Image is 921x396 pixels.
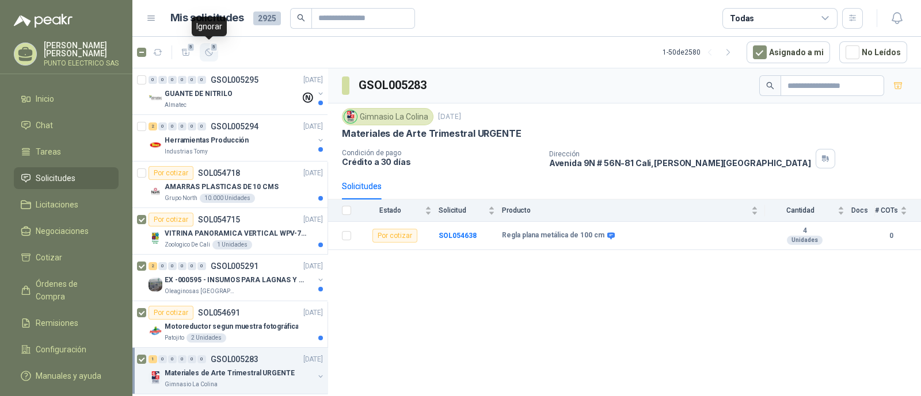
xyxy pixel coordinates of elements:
p: GSOL005283 [211,355,258,363]
a: Por cotizarSOL054691[DATE] Company LogoMotoreductor segun muestra fotográficaPatojito2 Unidades [132,301,328,348]
p: [DATE] [303,261,323,272]
span: Cantidad [765,206,835,214]
th: Estado [358,199,439,222]
a: Chat [14,114,119,136]
p: Dirección [549,150,811,158]
a: Remisiones [14,312,119,334]
p: GSOL005295 [211,76,258,84]
th: Docs [851,199,875,222]
img: Logo peakr [14,14,73,28]
span: # COTs [875,206,898,214]
span: 2925 [253,11,281,25]
div: 2 [149,262,157,270]
a: Órdenes de Compra [14,273,119,307]
p: SOL054718 [198,169,240,177]
p: SOL054691 [198,309,240,317]
a: Configuración [14,339,119,360]
div: 0 [197,76,206,84]
p: GSOL005294 [211,122,258,130]
img: Company Logo [149,371,162,385]
div: 10.000 Unidades [200,194,255,203]
h3: GSOL005283 [359,76,428,94]
div: 0 [158,355,167,363]
span: search [297,14,305,22]
a: Tareas [14,141,119,163]
p: Almatec [165,101,187,110]
img: Company Logo [149,91,162,105]
span: 5 [210,43,218,52]
span: Remisiones [36,317,78,329]
p: VITRINA PANORAMICA VERTICAL WPV-700FA [165,228,308,239]
div: Unidades [787,236,823,245]
a: Cotizar [14,247,119,268]
div: Por cotizar [149,306,193,320]
p: [DATE] [303,168,323,179]
p: Gimnasio La Colina [165,380,218,389]
a: SOL054638 [439,232,477,240]
p: [DATE] [303,75,323,86]
th: # COTs [875,199,921,222]
div: 0 [158,262,167,270]
span: Estado [358,206,423,214]
div: 0 [188,122,196,130]
div: 0 [178,262,187,270]
div: 0 [188,76,196,84]
div: 0 [197,122,206,130]
p: Materiales de Arte Trimestral URGENTE [342,128,521,140]
p: Industrias Tomy [165,147,208,156]
div: 0 [158,122,167,130]
th: Solicitud [439,199,502,222]
span: Producto [502,206,749,214]
div: Gimnasio La Colina [342,108,433,125]
a: Por cotizarSOL054718[DATE] Company LogoAMARRAS PLASTICAS DE 10 CMSGrupo North10.000 Unidades [132,162,328,208]
p: [DATE] [303,307,323,318]
div: 0 [197,262,206,270]
div: 1 - 50 de 2580 [663,43,737,61]
div: 0 [168,76,177,84]
span: Configuración [36,343,86,356]
img: Company Logo [149,231,162,245]
p: Oleaginosas [GEOGRAPHIC_DATA][PERSON_NAME] [165,287,237,296]
button: 5 [200,43,218,61]
th: Cantidad [765,199,851,222]
div: 1 Unidades [212,240,252,249]
div: 0 [188,355,196,363]
div: 0 [178,122,187,130]
span: Cotizar [36,251,62,264]
div: 0 [178,355,187,363]
div: 0 [149,76,157,84]
p: PUNTO ELECTRICO SAS [44,60,119,67]
h1: Mis solicitudes [170,10,244,26]
span: Tareas [36,145,61,158]
p: [DATE] [303,214,323,225]
a: 2 0 0 0 0 0 GSOL005294[DATE] Company LogoHerramientas ProducciónIndustrias Tomy [149,120,325,156]
a: 2 0 0 0 0 0 GSOL005291[DATE] Company LogoEX -000595 - INSUMOS PARA LAGNAS Y OFICINAS PLANTAOleagi... [149,259,325,296]
p: [DATE] [303,354,323,365]
a: Manuales y ayuda [14,365,119,387]
p: Patojito [165,333,184,343]
p: SOL054715 [198,216,240,224]
div: 0 [168,355,177,363]
div: 1 [149,355,157,363]
div: Por cotizar [149,213,193,226]
img: Company Logo [344,110,357,123]
p: AMARRAS PLASTICAS DE 10 CMS [165,182,279,193]
p: Avenida 9N # 56N-81 Cali , [PERSON_NAME][GEOGRAPHIC_DATA] [549,158,811,168]
div: 0 [168,122,177,130]
div: 0 [178,76,187,84]
a: Solicitudes [14,167,119,189]
span: Inicio [36,93,54,105]
div: 2 [149,122,157,130]
span: 5 [187,43,195,52]
p: [DATE] [303,121,323,132]
p: GSOL005291 [211,262,258,270]
a: 0 0 0 0 0 0 GSOL005295[DATE] Company LogoGUANTE DE NITRILOAlmatec [149,73,325,110]
div: 0 [197,355,206,363]
p: GUANTE DE NITRILO [165,89,233,99]
span: search [766,82,774,90]
div: 0 [168,262,177,270]
img: Company Logo [149,138,162,152]
p: Grupo North [165,194,197,203]
p: [DATE] [438,112,461,122]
